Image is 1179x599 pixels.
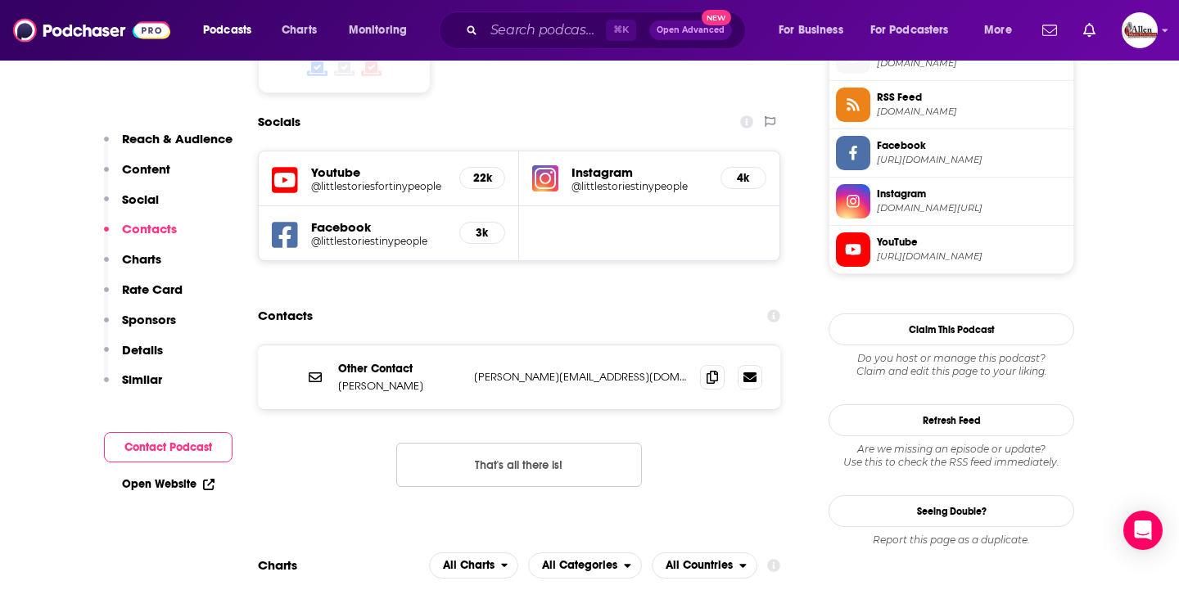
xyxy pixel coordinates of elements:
span: Monitoring [349,19,407,42]
h2: Socials [258,106,300,137]
button: open menu [860,17,973,43]
p: Contacts [122,221,177,236]
div: Open Intercom Messenger [1123,511,1163,550]
a: Instagram[DOMAIN_NAME][URL] [836,184,1067,218]
p: Reach & Audience [122,131,233,146]
span: More [984,19,1012,42]
button: Content [104,161,170,191]
h2: Contacts [258,300,313,331]
span: Podcasts [203,19,251,42]
button: Sponsors [104,312,176,342]
button: Contacts [104,221,177,251]
h5: Instagram [571,164,707,180]
p: Social [122,191,159,207]
p: [PERSON_NAME] [338,379,461,393]
button: open menu [429,552,519,579]
span: instagram.com/littlestoriestinypeople [877,202,1067,214]
button: open menu [337,17,428,43]
span: YouTube [877,235,1067,250]
button: Charts [104,251,161,281]
div: Search podcasts, credits, & more... [454,11,761,49]
p: Sponsors [122,312,176,327]
a: YouTube[URL][DOMAIN_NAME] [836,232,1067,267]
span: https://www.youtube.com/@littlestoriesfortinypeople [877,250,1067,263]
span: Open Advanced [657,26,725,34]
img: User Profile [1122,12,1158,48]
span: Instagram [877,187,1067,201]
img: iconImage [532,165,558,191]
span: littlestoriestinypeople.com [877,106,1067,118]
button: Show profile menu [1122,12,1158,48]
h2: Charts [258,557,297,573]
button: open menu [528,552,642,579]
h5: 3k [473,226,491,240]
p: Rate Card [122,281,183,297]
input: Search podcasts, credits, & more... [484,17,606,43]
span: New [702,10,731,25]
span: Do you host or manage this podcast? [829,352,1074,365]
p: Similar [122,372,162,387]
h2: Countries [652,552,757,579]
h5: Facebook [311,219,446,235]
button: Similar [104,372,162,402]
p: Details [122,342,163,358]
div: Are we missing an episode or update? Use this to check the RSS feed immediately. [829,443,1074,469]
span: Facebook [877,138,1067,153]
span: littlestoriestinypeople.com [877,57,1067,70]
h5: 4k [734,171,752,185]
button: Contact Podcast [104,432,233,462]
button: Reach & Audience [104,131,233,161]
a: @littlestoriestinypeople [571,180,707,192]
p: [PERSON_NAME][EMAIL_ADDRESS][DOMAIN_NAME] [474,370,687,384]
button: Refresh Feed [829,404,1074,436]
button: Social [104,191,159,222]
a: Show notifications dropdown [1077,16,1102,44]
button: Claim This Podcast [829,313,1074,345]
p: Content [122,161,170,177]
button: open menu [973,17,1032,43]
span: All Countries [666,560,733,571]
span: ⌘ K [606,20,636,41]
button: Open AdvancedNew [649,20,732,40]
a: @littlestoriesfortinypeople [311,180,446,192]
h2: Categories [528,552,642,579]
div: Claim and edit this page to your liking. [829,352,1074,378]
a: RSS Feed[DOMAIN_NAME] [836,88,1067,122]
button: open menu [192,17,273,43]
h2: Platforms [429,552,519,579]
h5: 22k [473,171,491,185]
span: Logged in as AllenMedia [1122,12,1158,48]
span: All Charts [443,560,495,571]
a: Charts [271,17,327,43]
span: https://www.facebook.com/littlestoriestinypeople [877,154,1067,166]
span: For Podcasters [870,19,949,42]
button: Nothing here. [396,443,642,487]
a: Seeing Double? [829,495,1074,527]
span: RSS Feed [877,90,1067,105]
img: Podchaser - Follow, Share and Rate Podcasts [13,15,170,46]
button: Details [104,342,163,372]
p: Other Contact [338,362,461,376]
button: Rate Card [104,281,183,312]
span: For Business [779,19,843,42]
button: open menu [652,552,757,579]
span: Charts [282,19,317,42]
a: Facebook[URL][DOMAIN_NAME] [836,136,1067,170]
span: All Categories [542,560,617,571]
a: Show notifications dropdown [1036,16,1064,44]
div: Report this page as a duplicate. [829,534,1074,547]
button: open menu [767,17,864,43]
a: @littlestoriestinypeople [311,235,446,247]
a: Open Website [122,477,215,491]
h5: Youtube [311,164,446,180]
p: Charts [122,251,161,267]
